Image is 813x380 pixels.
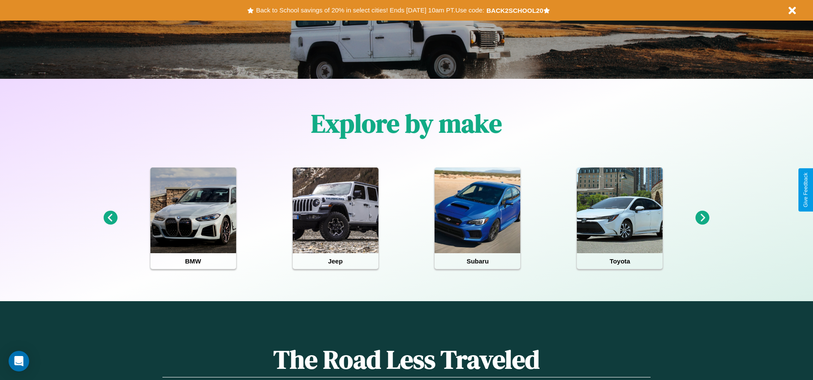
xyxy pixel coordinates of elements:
[9,351,29,371] div: Open Intercom Messenger
[293,253,378,269] h4: Jeep
[577,253,663,269] h4: Toyota
[435,253,520,269] h4: Subaru
[162,342,650,377] h1: The Road Less Traveled
[311,106,502,141] h1: Explore by make
[486,7,543,14] b: BACK2SCHOOL20
[803,173,809,207] div: Give Feedback
[150,253,236,269] h4: BMW
[254,4,486,16] button: Back to School savings of 20% in select cities! Ends [DATE] 10am PT.Use code:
